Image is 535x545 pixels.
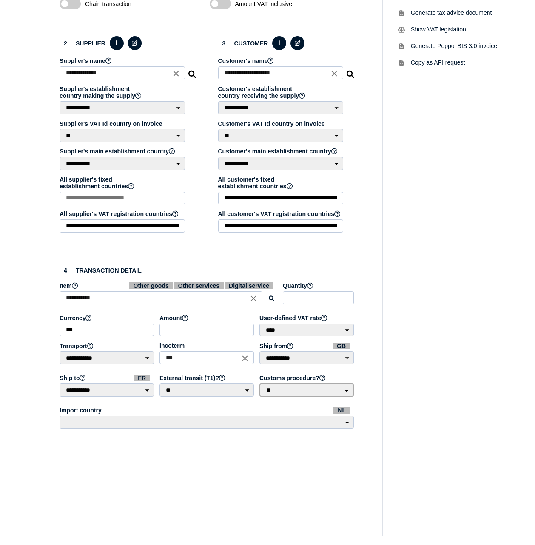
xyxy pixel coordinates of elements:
[259,343,355,349] label: Ship from
[218,120,345,127] label: Customer's VAT Id country on invoice
[60,282,279,289] label: Item
[60,37,71,49] div: 2
[240,354,250,363] i: Close
[60,57,186,64] label: Supplier's name
[51,26,205,247] section: Define the seller
[171,68,181,78] i: Close
[159,315,255,321] label: Amount
[60,85,186,99] label: Supplier's establishment country making the supply
[283,282,355,289] label: Quantity
[51,256,364,443] section: Define the item, and answer additional questions
[249,293,258,303] i: Close
[159,375,255,381] label: External transit (T1)?
[330,68,339,78] i: Close
[60,35,197,51] h3: Supplier
[218,148,345,155] label: Customer's main establishment country
[174,282,224,289] span: Other services
[290,36,304,50] button: Edit selected customer in the database
[60,120,186,127] label: Supplier's VAT Id country on invoice
[60,210,186,217] label: All supplier's VAT registration countries
[129,282,173,289] span: Other goods
[218,35,356,51] h3: Customer
[235,0,324,7] span: Amount VAT inclusive
[60,148,186,155] label: Supplier's main establishment country
[110,36,124,50] button: Add a new supplier to the database
[333,407,350,414] span: NL
[218,37,230,49] div: 3
[60,343,155,349] label: Transport
[265,292,279,306] button: Search for an item by HS code or use natural language description
[218,57,345,64] label: Customer's name
[259,315,355,321] label: User-defined VAT rate
[225,282,273,289] span: Digital service
[60,264,71,276] div: 4
[188,68,197,75] i: Search for a dummy seller
[272,36,286,50] button: Add a new customer to the database
[259,375,355,381] label: Customs procedure?
[218,85,345,99] label: Customer's establishment country receiving the supply
[85,0,174,7] span: Chain transaction
[218,176,345,190] label: All customer's fixed establishment countries
[60,407,355,414] label: Import country
[218,210,345,217] label: All customer's VAT registration countries
[134,375,150,381] span: FR
[60,176,186,190] label: All supplier's fixed establishment countries
[60,375,155,381] label: Ship to
[333,343,350,349] span: GB
[159,342,255,349] label: Incoterm
[60,264,355,276] h3: Transaction detail
[60,315,155,321] label: Currency
[128,36,142,50] button: Edit selected supplier in the database
[347,68,355,75] i: Search for a dummy customer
